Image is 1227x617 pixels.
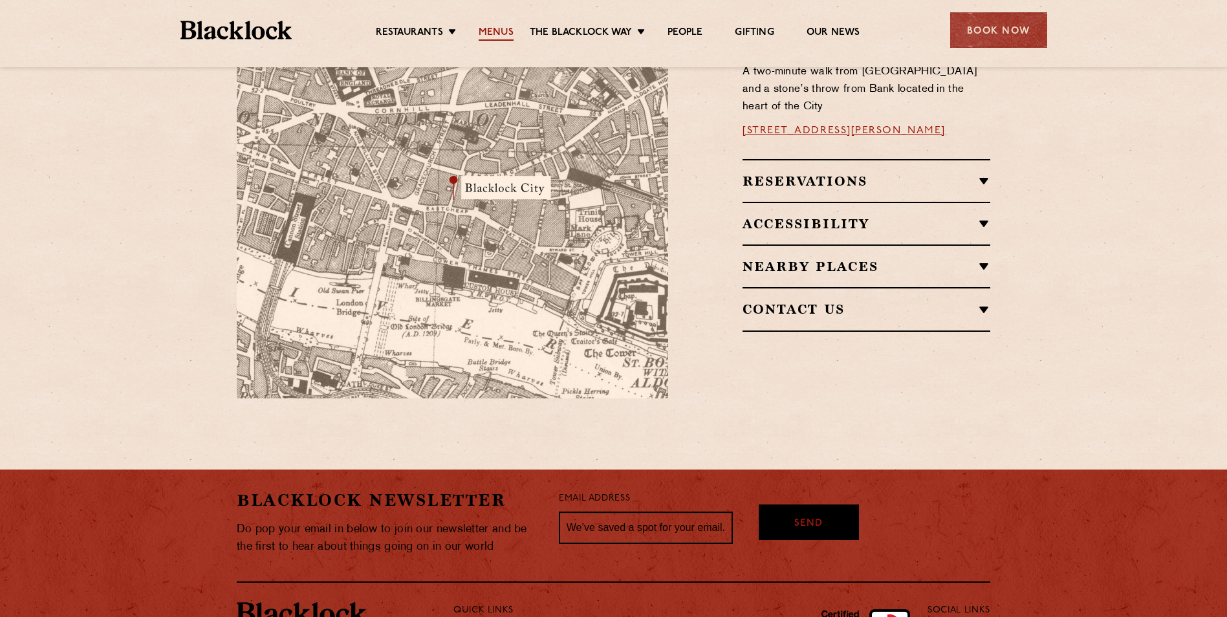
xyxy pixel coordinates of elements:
h2: Reservations [743,173,990,189]
p: Do pop your email in below to join our newsletter and be the first to hear about things going on ... [237,521,539,556]
h2: Nearby Places [743,259,990,274]
label: Email Address [559,492,630,506]
img: BL_Textured_Logo-footer-cropped.svg [180,21,292,39]
a: [STREET_ADDRESS][PERSON_NAME] [743,125,946,136]
h2: Accessibility [743,216,990,232]
a: Our News [807,27,860,41]
a: People [668,27,702,41]
p: A two-minute walk from [GEOGRAPHIC_DATA] and a stone’s throw from Bank located in the heart of th... [743,63,990,116]
img: svg%3E [529,278,710,399]
a: The Blacklock Way [530,27,632,41]
span: Send [794,517,823,532]
h2: Contact Us [743,301,990,317]
div: Book Now [950,12,1047,48]
a: Gifting [735,27,774,41]
a: Restaurants [376,27,443,41]
a: Menus [479,27,514,41]
input: We’ve saved a spot for your email... [559,512,733,544]
h2: Blacklock Newsletter [237,489,539,512]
